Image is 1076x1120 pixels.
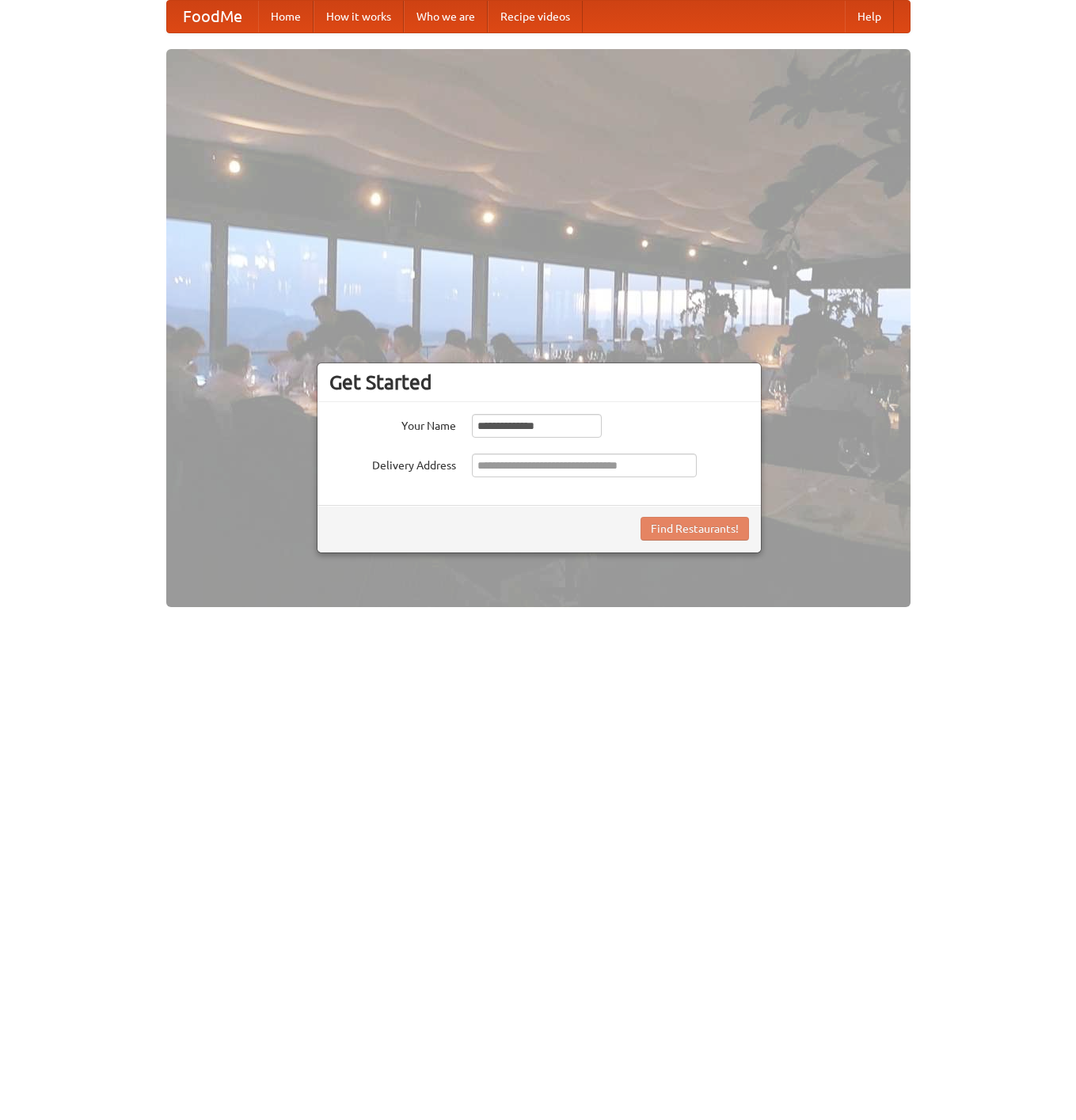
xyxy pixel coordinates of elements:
[329,454,456,473] label: Delivery Address
[488,1,583,32] a: Recipe videos
[641,517,749,541] button: Find Restaurants!
[845,1,894,32] a: Help
[167,1,258,32] a: FoodMe
[258,1,314,32] a: Home
[404,1,488,32] a: Who we are
[329,414,456,434] label: Your Name
[329,370,749,394] h3: Get Started
[314,1,404,32] a: How it works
